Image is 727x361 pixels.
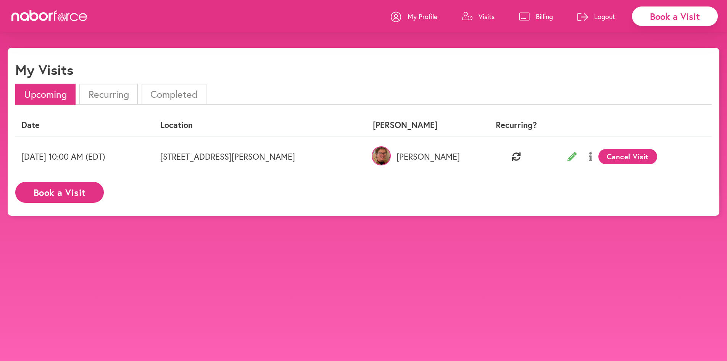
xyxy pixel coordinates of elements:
[462,5,495,28] a: Visits
[478,114,555,136] th: Recurring?
[154,137,367,176] td: [STREET_ADDRESS][PERSON_NAME]
[536,12,553,21] p: Billing
[479,12,495,21] p: Visits
[598,149,658,164] button: Cancel Visit
[15,114,154,136] th: Date
[594,12,615,21] p: Logout
[367,114,478,136] th: [PERSON_NAME]
[142,84,206,105] li: Completed
[373,152,472,162] p: [PERSON_NAME]
[79,84,137,105] li: Recurring
[519,5,553,28] a: Billing
[372,146,391,165] img: xGJxmETvTei0axuDxwjN
[391,5,437,28] a: My Profile
[15,188,104,195] a: Book a Visit
[15,182,104,203] button: Book a Visit
[15,137,154,176] td: [DATE] 10:00 AM (EDT)
[15,84,76,105] li: Upcoming
[577,5,615,28] a: Logout
[15,62,73,78] h1: My Visits
[408,12,437,21] p: My Profile
[154,114,367,136] th: Location
[632,6,718,26] div: Book a Visit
